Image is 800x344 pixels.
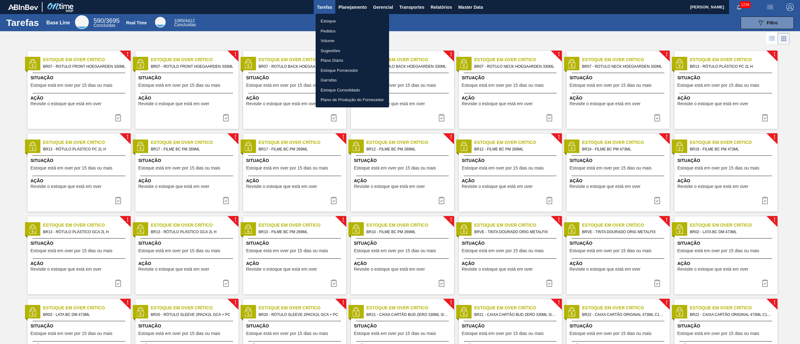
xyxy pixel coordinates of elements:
a: Plano de Produção do Fornecedor [316,95,389,105]
a: Volume [316,36,389,46]
a: Garrafas [316,75,389,85]
a: Estoque Consolidado [316,85,389,95]
a: Plano Diário [316,56,389,66]
a: Estoque [316,16,389,26]
a: Sugestões [316,46,389,56]
a: Pedidos [316,26,389,36]
a: Estoque Fornecedor [316,66,389,76]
